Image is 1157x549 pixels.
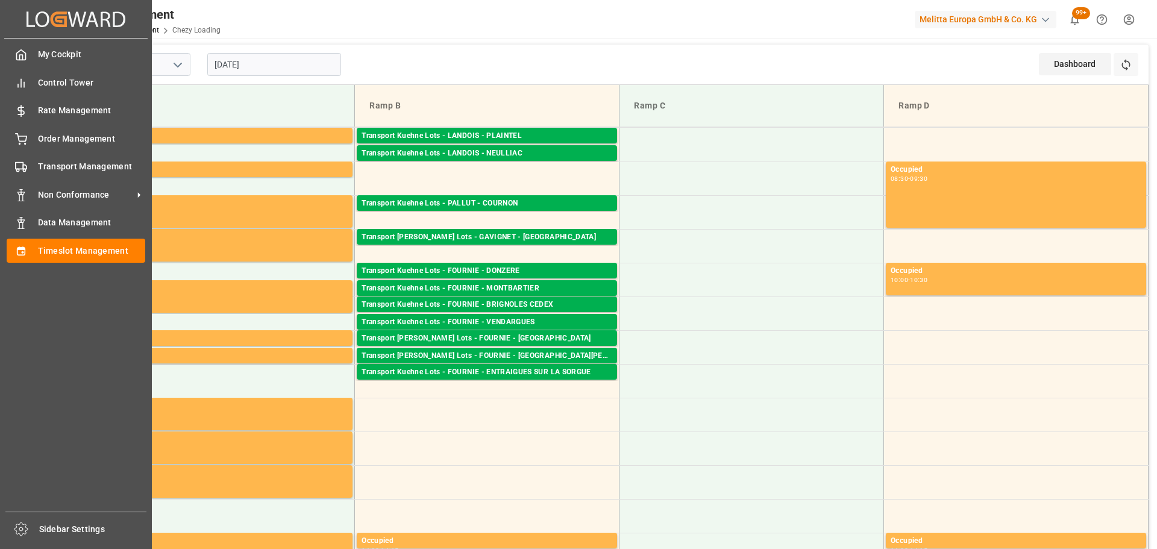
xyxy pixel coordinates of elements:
[362,333,612,345] div: Transport [PERSON_NAME] Lots - FOURNIE - [GEOGRAPHIC_DATA]
[38,216,146,229] span: Data Management
[362,160,612,170] div: Pallets: 3,TU: ,City: NEULLIAC,Arrival: [DATE] 00:00:00
[38,104,146,117] span: Rate Management
[894,95,1138,117] div: Ramp D
[1088,6,1115,33] button: Help Center
[97,333,348,345] div: Occupied
[97,535,348,547] div: Occupied
[39,523,147,536] span: Sidebar Settings
[891,277,908,283] div: 10:00
[7,155,145,178] a: Transport Management
[362,328,612,339] div: Pallets: 3,TU: 372,City: [GEOGRAPHIC_DATA],Arrival: [DATE] 00:00:00
[908,176,910,181] div: -
[365,95,609,117] div: Ramp B
[38,245,146,257] span: Timeslot Management
[38,77,146,89] span: Control Tower
[97,350,348,362] div: Occupied
[97,283,348,295] div: Occupied
[362,366,612,378] div: Transport Kuehne Lots - FOURNIE - ENTRAIGUES SUR LA SORGUE
[7,239,145,262] a: Timeslot Management
[362,362,612,372] div: Pallets: 1,TU: ,City: [GEOGRAPHIC_DATA][PERSON_NAME],Arrival: [DATE] 00:00:00
[7,43,145,66] a: My Cockpit
[168,55,186,74] button: open menu
[629,95,874,117] div: Ramp C
[97,198,348,210] div: Occupied
[1039,53,1111,75] div: Dashboard
[891,265,1141,277] div: Occupied
[362,295,612,305] div: Pallets: 4,TU: ,City: MONTBARTIER,Arrival: [DATE] 00:00:00
[910,277,927,283] div: 10:30
[362,345,612,355] div: Pallets: 4,TU: ,City: [GEOGRAPHIC_DATA],Arrival: [DATE] 00:00:00
[915,8,1061,31] button: Melitta Europa GmbH & Co. KG
[362,231,612,243] div: Transport [PERSON_NAME] Lots - GAVIGNET - [GEOGRAPHIC_DATA]
[97,130,348,142] div: Occupied
[908,277,910,283] div: -
[891,164,1141,176] div: Occupied
[97,231,348,243] div: Occupied
[38,48,146,61] span: My Cockpit
[38,133,146,145] span: Order Management
[362,130,612,142] div: Transport Kuehne Lots - LANDOIS - PLAINTEL
[7,127,145,150] a: Order Management
[362,148,612,160] div: Transport Kuehne Lots - LANDOIS - NEULLIAC
[362,350,612,362] div: Transport [PERSON_NAME] Lots - FOURNIE - [GEOGRAPHIC_DATA][PERSON_NAME]
[362,142,612,152] div: Pallets: 4,TU: 270,City: PLAINTEL,Arrival: [DATE] 00:00:00
[7,99,145,122] a: Rate Management
[362,198,612,210] div: Transport Kuehne Lots - PALLUT - COURNON
[1061,6,1088,33] button: show 100 new notifications
[97,434,348,446] div: Occupied
[362,311,612,321] div: Pallets: 3,TU: ,City: BRIGNOLES CEDEX,Arrival: [DATE] 00:00:00
[38,160,146,173] span: Transport Management
[97,164,348,176] div: Occupied
[362,243,612,254] div: Pallets: 9,TU: ,City: [GEOGRAPHIC_DATA],Arrival: [DATE] 00:00:00
[891,176,908,181] div: 08:30
[891,535,1141,547] div: Occupied
[362,535,612,547] div: Occupied
[1072,7,1090,19] span: 99+
[910,176,927,181] div: 09:30
[97,400,348,412] div: Occupied
[362,378,612,389] div: Pallets: 2,TU: 441,City: ENTRAIGUES SUR LA SORGUE,Arrival: [DATE] 00:00:00
[207,53,341,76] input: DD-MM-YYYY
[362,316,612,328] div: Transport Kuehne Lots - FOURNIE - VENDARGUES
[7,71,145,94] a: Control Tower
[362,265,612,277] div: Transport Kuehne Lots - FOURNIE - DONZERE
[362,299,612,311] div: Transport Kuehne Lots - FOURNIE - BRIGNOLES CEDEX
[915,11,1056,28] div: Melitta Europa GmbH & Co. KG
[7,211,145,234] a: Data Management
[97,468,348,480] div: Occupied
[362,210,612,220] div: Pallets: ,TU: 481,City: [GEOGRAPHIC_DATA],Arrival: [DATE] 00:00:00
[38,189,133,201] span: Non Conformance
[362,283,612,295] div: Transport Kuehne Lots - FOURNIE - MONTBARTIER
[362,277,612,287] div: Pallets: 3,TU: ,City: DONZERE,Arrival: [DATE] 00:00:00
[100,95,345,117] div: Ramp A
